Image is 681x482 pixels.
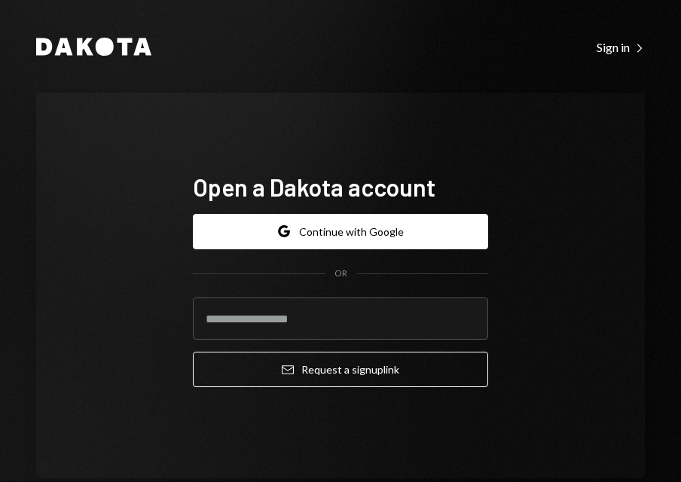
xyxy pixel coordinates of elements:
[193,352,488,387] button: Request a signuplink
[597,38,645,55] a: Sign in
[334,267,347,280] div: OR
[193,214,488,249] button: Continue with Google
[597,40,645,55] div: Sign in
[193,172,488,202] h1: Open a Dakota account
